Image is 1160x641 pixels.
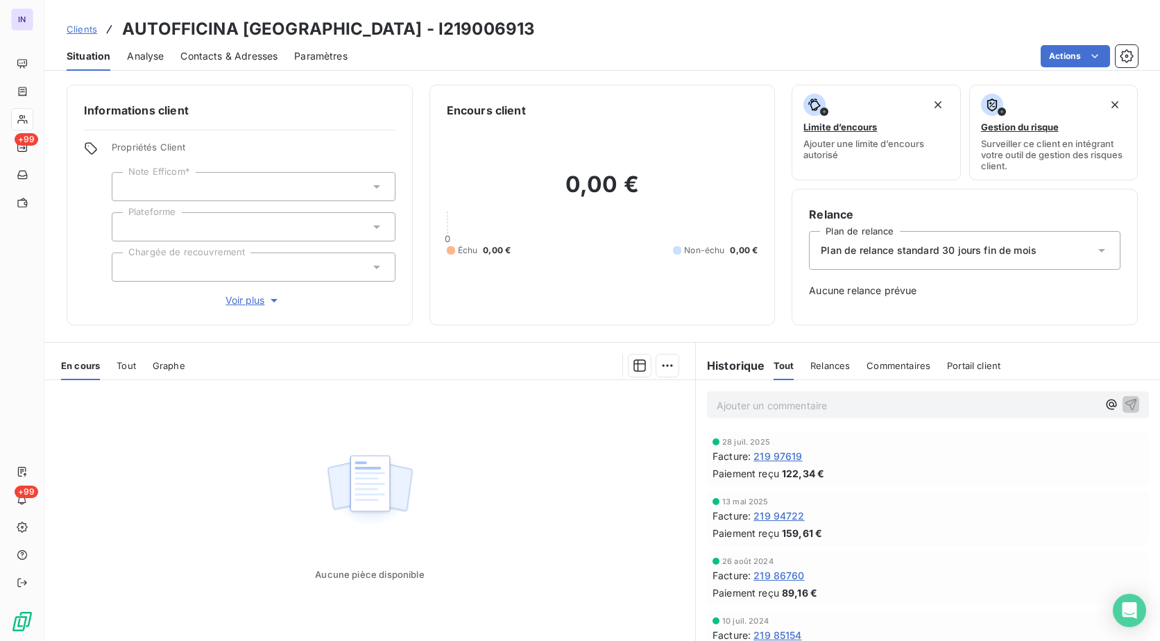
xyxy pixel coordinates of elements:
[123,180,135,193] input: Ajouter une valeur
[722,497,769,506] span: 13 mai 2025
[713,568,751,583] span: Facture :
[112,142,395,161] span: Propriétés Client
[782,526,822,540] span: 159,61 €
[315,569,424,580] span: Aucune pièce disponible
[713,449,751,463] span: Facture :
[782,586,817,600] span: 89,16 €
[458,244,478,257] span: Échu
[722,617,769,625] span: 10 juil. 2024
[713,466,779,481] span: Paiement reçu
[61,360,100,371] span: En cours
[117,360,136,371] span: Tout
[809,284,1120,298] span: Aucune relance prévue
[123,221,135,233] input: Ajouter une valeur
[153,360,185,371] span: Graphe
[122,17,535,42] h3: AUTOFFICINA [GEOGRAPHIC_DATA] - I219006913
[127,49,164,63] span: Analyse
[294,49,348,63] span: Paramètres
[1113,594,1146,627] div: Open Intercom Messenger
[774,360,794,371] span: Tout
[112,293,395,308] button: Voir plus
[696,357,765,374] h6: Historique
[123,261,135,273] input: Ajouter une valeur
[11,8,33,31] div: IN
[1041,45,1110,67] button: Actions
[445,233,450,244] span: 0
[809,206,1120,223] h6: Relance
[483,244,511,257] span: 0,00 €
[15,133,38,146] span: +99
[792,85,960,180] button: Limite d’encoursAjouter une limite d’encours autorisé
[225,293,281,307] span: Voir plus
[803,121,877,133] span: Limite d’encours
[753,508,804,523] span: 219 94722
[730,244,758,257] span: 0,00 €
[713,586,779,600] span: Paiement reçu
[84,102,395,119] h6: Informations client
[803,138,948,160] span: Ajouter une limite d’encours autorisé
[981,138,1126,171] span: Surveiller ce client en intégrant votre outil de gestion des risques client.
[67,22,97,36] a: Clients
[15,486,38,498] span: +99
[67,49,110,63] span: Situation
[947,360,1000,371] span: Portail client
[713,508,751,523] span: Facture :
[722,557,774,565] span: 26 août 2024
[11,610,33,633] img: Logo LeanPay
[981,121,1059,133] span: Gestion du risque
[753,449,802,463] span: 219 97619
[447,102,526,119] h6: Encours client
[969,85,1138,180] button: Gestion du risqueSurveiller ce client en intégrant votre outil de gestion des risques client.
[325,447,414,533] img: Empty state
[447,171,758,212] h2: 0,00 €
[867,360,930,371] span: Commentaires
[753,568,804,583] span: 219 86760
[810,360,850,371] span: Relances
[684,244,724,257] span: Non-échu
[722,438,770,446] span: 28 juil. 2025
[782,466,824,481] span: 122,34 €
[821,243,1037,257] span: Plan de relance standard 30 jours fin de mois
[713,526,779,540] span: Paiement reçu
[180,49,278,63] span: Contacts & Adresses
[67,24,97,35] span: Clients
